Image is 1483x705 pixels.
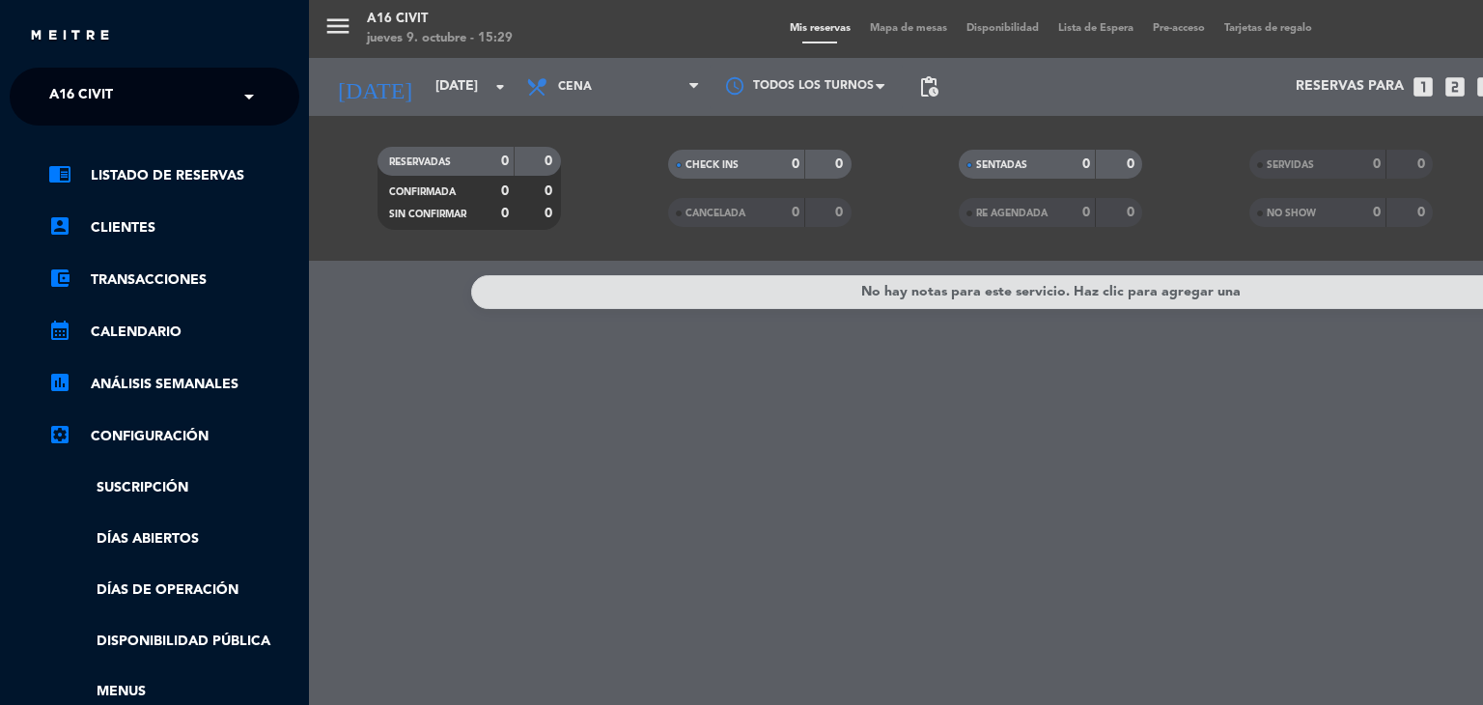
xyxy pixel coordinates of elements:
i: settings_applications [48,423,71,446]
a: chrome_reader_modeListado de Reservas [48,164,299,187]
i: account_balance_wallet [48,267,71,290]
a: account_boxClientes [48,216,299,240]
i: chrome_reader_mode [48,162,71,185]
a: Días de Operación [48,579,299,602]
a: Disponibilidad pública [48,631,299,653]
a: Suscripción [48,477,299,499]
i: assessment [48,371,71,394]
a: Menus [48,681,299,703]
a: Días abiertos [48,528,299,550]
a: calendar_monthCalendario [48,321,299,344]
i: calendar_month [48,319,71,342]
a: assessmentANÁLISIS SEMANALES [48,373,299,396]
a: account_balance_walletTransacciones [48,268,299,292]
i: account_box [48,214,71,238]
span: A16 Civit [49,76,113,117]
a: Configuración [48,425,299,448]
img: MEITRE [29,29,111,43]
